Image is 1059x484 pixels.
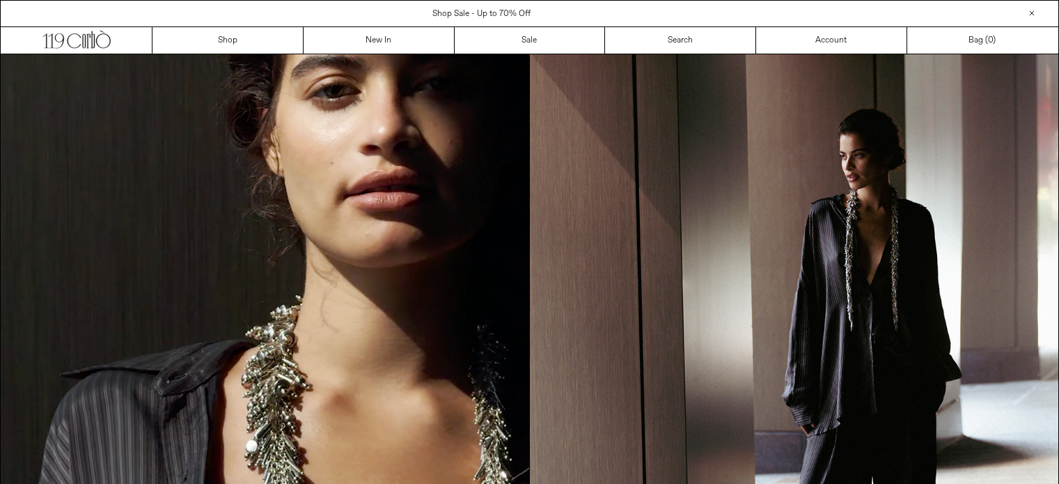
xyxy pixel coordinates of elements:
[432,8,531,19] a: Shop Sale - Up to 70% Off
[988,35,993,46] span: 0
[907,27,1058,54] a: Bag ()
[605,27,756,54] a: Search
[455,27,606,54] a: Sale
[304,27,455,54] a: New In
[988,34,996,47] span: )
[152,27,304,54] a: Shop
[756,27,907,54] a: Account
